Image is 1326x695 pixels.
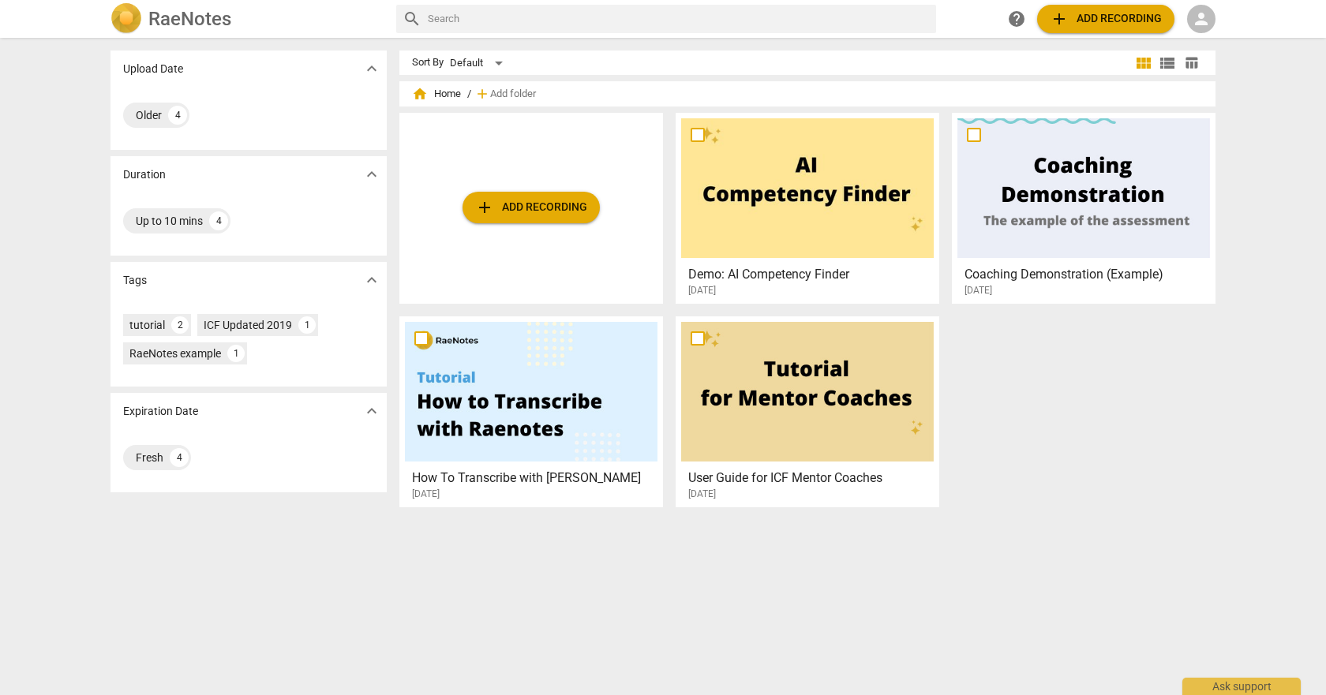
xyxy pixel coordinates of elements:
button: Tile view [1132,51,1156,75]
div: RaeNotes example [129,346,221,361]
span: Add folder [490,88,536,100]
p: Expiration Date [123,403,198,420]
span: expand_more [362,402,381,420]
span: home [412,86,428,102]
p: Upload Date [123,61,183,77]
input: Search [428,6,930,32]
span: [DATE] [688,488,716,501]
a: How To Transcribe with [PERSON_NAME][DATE] [405,322,657,500]
div: Fresh [136,450,163,465]
span: view_module [1134,54,1153,73]
button: Upload [1037,5,1174,33]
a: Coaching Demonstration (Example)[DATE] [957,118,1210,297]
div: 4 [168,106,187,125]
span: view_list [1158,54,1177,73]
a: LogoRaeNotes [110,3,384,35]
div: 1 [227,345,245,362]
span: expand_more [362,59,381,78]
span: search [403,9,421,28]
div: Older [136,107,162,123]
h3: Coaching Demonstration (Example) [965,265,1212,284]
button: Table view [1179,51,1203,75]
span: expand_more [362,271,381,290]
div: 1 [298,316,316,334]
span: Add recording [1050,9,1162,28]
a: Help [1002,5,1031,33]
span: add [475,198,494,217]
div: 4 [170,448,189,467]
button: Upload [463,192,600,223]
div: Up to 10 mins [136,213,203,229]
span: [DATE] [688,284,716,297]
p: Duration [123,166,166,183]
button: Show more [360,268,384,292]
p: Tags [123,272,147,289]
div: Ask support [1182,678,1301,695]
span: table_chart [1184,55,1199,70]
span: add [1050,9,1069,28]
span: help [1007,9,1026,28]
span: person [1192,9,1211,28]
h2: RaeNotes [148,8,231,30]
h3: Demo: AI Competency Finder [688,265,935,284]
h3: User Guide for ICF Mentor Coaches [688,469,935,488]
span: add [474,86,490,102]
span: [DATE] [965,284,992,297]
h3: How To Transcribe with RaeNotes [412,469,659,488]
div: 4 [209,211,228,230]
div: tutorial [129,317,165,333]
div: Sort By [412,57,444,69]
div: 2 [171,316,189,334]
div: ICF Updated 2019 [204,317,292,333]
span: Add recording [475,198,587,217]
img: Logo [110,3,142,35]
span: / [467,88,471,100]
a: Demo: AI Competency Finder[DATE] [681,118,934,297]
button: Show more [360,399,384,423]
span: Home [412,86,461,102]
a: User Guide for ICF Mentor Coaches[DATE] [681,322,934,500]
button: Show more [360,57,384,80]
span: expand_more [362,165,381,184]
button: List view [1156,51,1179,75]
button: Show more [360,163,384,186]
span: [DATE] [412,488,440,501]
div: Default [450,50,508,76]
